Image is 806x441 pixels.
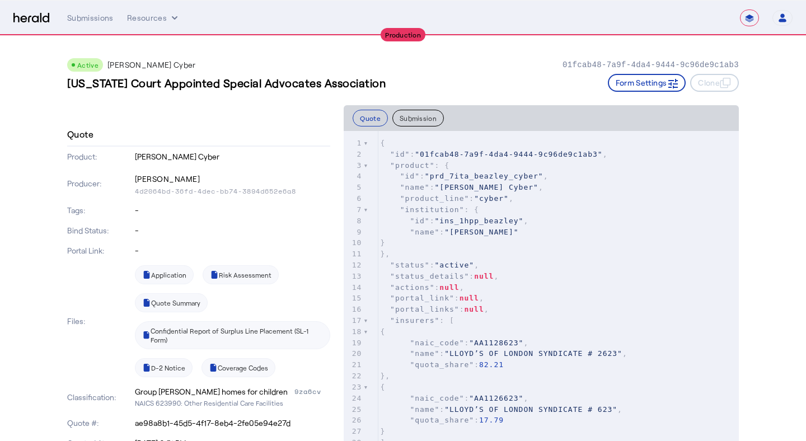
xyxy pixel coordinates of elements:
div: 9za6cv [294,386,330,397]
p: NAICS 623990: Other Residential Care Facilities [135,397,331,409]
p: 01fcab48-7a9f-4da4-9444-9c96de9c1ab3 [563,59,739,71]
span: "portal_link" [390,294,454,302]
p: [PERSON_NAME] [135,171,331,187]
span: "naic_code" [410,339,464,347]
button: Clone [690,74,739,92]
p: Product: [67,151,133,162]
span: : , [380,172,548,180]
h3: [US_STATE] Court Appointed Special Advocates Association [67,75,386,91]
div: 13 [344,271,363,282]
p: Producer: [67,178,133,189]
span: : , [380,217,528,225]
span: null [460,294,479,302]
span: } [380,238,385,247]
p: - [135,205,331,216]
div: 23 [344,382,363,393]
span: : , [380,405,622,414]
a: Quote Summary [135,293,208,312]
span: }, [380,372,390,380]
span: : , [380,194,513,203]
span: : , [380,261,479,269]
p: - [135,225,331,236]
span: "name" [410,405,439,414]
button: Quote [353,110,388,126]
div: 24 [344,393,363,404]
div: 5 [344,182,363,193]
span: null [439,283,459,292]
div: 14 [344,282,363,293]
span: : , [380,339,528,347]
a: Coverage Codes [201,358,275,377]
p: [PERSON_NAME] Cyber [107,59,196,71]
span: "AA1128623" [469,339,523,347]
span: "LLOYD’S OF LONDON SYNDICATE # 623" [444,405,617,414]
span: "quota_share" [410,360,474,369]
span: "active" [435,261,475,269]
p: ae98a8b1-45d5-4f17-8eb4-2fe05e94e27d [135,417,331,429]
span: { [380,139,385,147]
span: : , [380,294,484,302]
span: "LLOYD’S OF LONDON SYNDICATE # 2623" [444,349,622,358]
a: Application [135,265,194,284]
span: "id" [390,150,410,158]
a: D-2 Notice [135,358,193,377]
div: 10 [344,237,363,248]
span: Active [77,61,99,69]
p: Files: [67,316,133,327]
span: "institution" [400,205,465,214]
div: 25 [344,404,363,415]
div: Production [381,28,425,41]
span: : , [380,394,528,402]
span: : , [380,305,489,313]
span: : , [380,183,543,191]
span: : [380,228,518,236]
p: Portal Link: [67,245,133,256]
span: 82.21 [479,360,504,369]
span: "naic_code" [410,394,464,402]
div: 1 [344,138,363,149]
span: "quota_share" [410,416,474,424]
span: : { [380,161,449,170]
span: "cyber" [474,194,509,203]
div: 6 [344,193,363,204]
span: "name" [400,183,430,191]
img: Herald Logo [13,13,49,24]
span: : { [380,205,479,214]
span: : [380,360,504,369]
span: null [464,305,484,313]
span: "status_details" [390,272,469,280]
button: Resources dropdown menu [127,12,180,24]
span: : , [380,150,607,158]
span: { [380,383,385,391]
span: "insurers" [390,316,439,325]
div: 12 [344,260,363,271]
span: : [ [380,316,454,325]
div: 4 [344,171,363,182]
h4: Quote [67,128,93,141]
span: "[PERSON_NAME] Cyber" [435,183,538,191]
span: "actions" [390,283,434,292]
span: "01fcab48-7a9f-4da4-9444-9c96de9c1ab3" [415,150,602,158]
div: 21 [344,359,363,370]
div: 7 [344,204,363,215]
div: 20 [344,348,363,359]
span: : , [380,349,627,358]
div: 16 [344,304,363,315]
div: 3 [344,160,363,171]
span: "[PERSON_NAME]" [444,228,518,236]
span: null [474,272,494,280]
span: { [380,327,385,336]
div: Submissions [67,12,114,24]
div: 11 [344,248,363,260]
p: Tags: [67,205,133,216]
button: Form Settings [608,74,686,92]
span: 17.79 [479,416,504,424]
p: [PERSON_NAME] Cyber [135,151,331,162]
span: "status" [390,261,430,269]
span: "name" [410,349,439,358]
div: 15 [344,293,363,304]
div: 8 [344,215,363,227]
div: 26 [344,415,363,426]
span: : , [380,272,499,280]
span: "portal_links" [390,305,460,313]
